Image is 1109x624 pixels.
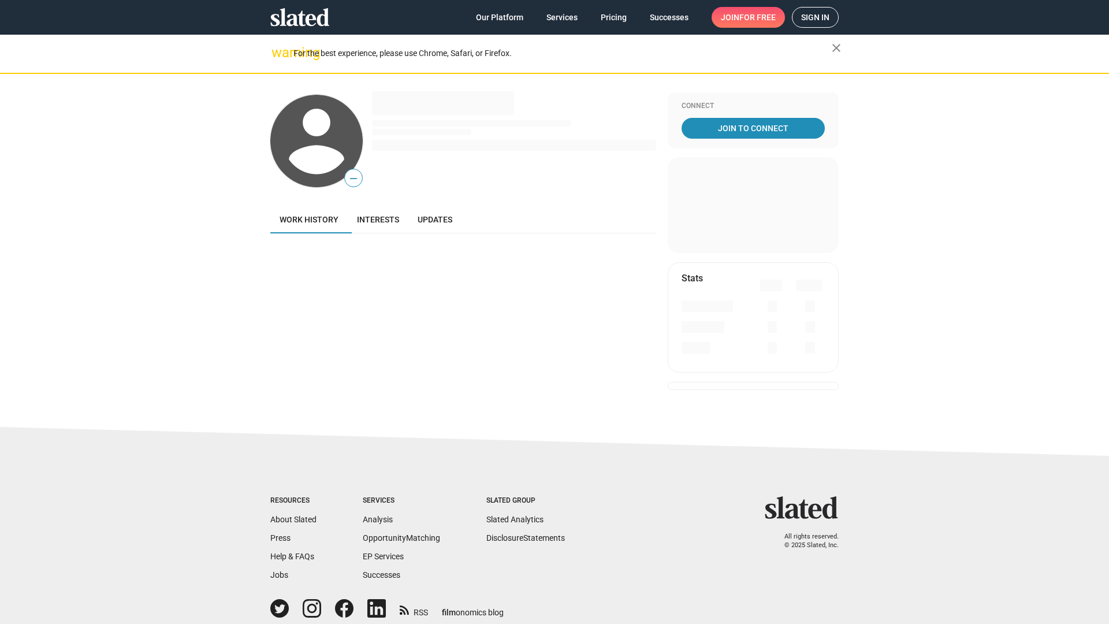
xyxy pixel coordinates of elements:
div: Connect [682,102,825,111]
a: Joinfor free [712,7,785,28]
a: Successes [363,570,400,580]
a: Successes [641,7,698,28]
div: Slated Group [486,496,565,506]
a: Analysis [363,515,393,524]
mat-icon: warning [271,46,285,60]
a: Work history [270,206,348,233]
a: RSS [400,600,428,618]
a: DisclosureStatements [486,533,565,543]
span: Work history [280,215,338,224]
span: Join [721,7,776,28]
a: filmonomics blog [442,598,504,618]
a: Sign in [792,7,839,28]
a: Our Platform [467,7,533,28]
a: About Slated [270,515,317,524]
a: OpportunityMatching [363,533,440,543]
a: Slated Analytics [486,515,544,524]
a: Services [537,7,587,28]
a: Interests [348,206,408,233]
div: Services [363,496,440,506]
span: Interests [357,215,399,224]
a: EP Services [363,552,404,561]
span: Sign in [801,8,829,27]
span: Pricing [601,7,627,28]
span: — [345,171,362,186]
a: Jobs [270,570,288,580]
a: Join To Connect [682,118,825,139]
p: All rights reserved. © 2025 Slated, Inc. [772,533,839,549]
div: Resources [270,496,317,506]
span: film [442,608,456,617]
div: For the best experience, please use Chrome, Safari, or Firefox. [293,46,832,61]
span: for free [739,7,776,28]
a: Help & FAQs [270,552,314,561]
span: Successes [650,7,689,28]
a: Updates [408,206,462,233]
span: Our Platform [476,7,523,28]
mat-card-title: Stats [682,272,703,284]
span: Services [546,7,578,28]
a: Press [270,533,291,543]
mat-icon: close [829,41,843,55]
span: Join To Connect [684,118,823,139]
a: Pricing [591,7,636,28]
span: Updates [418,215,452,224]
